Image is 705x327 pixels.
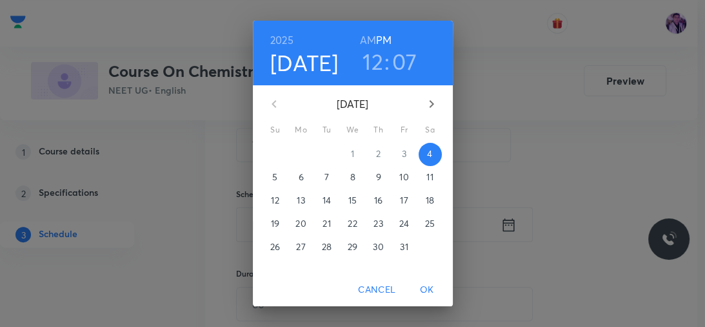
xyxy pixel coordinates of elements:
button: 13 [290,189,313,213]
span: OK [412,282,442,298]
button: 07 [392,48,417,75]
p: 31 [400,240,408,253]
button: 27 [290,236,313,259]
button: 23 [367,213,390,236]
button: [DATE] [270,49,339,76]
button: 11 [419,166,442,189]
p: 10 [399,171,408,184]
span: Tu [315,123,339,136]
button: 21 [315,213,339,236]
p: 8 [350,171,355,184]
span: Th [367,123,390,136]
span: Mo [290,123,313,136]
p: 7 [324,171,329,184]
p: 29 [348,240,357,253]
button: AM [360,31,376,49]
p: 14 [323,194,331,207]
p: 21 [323,217,330,230]
button: PM [376,31,392,49]
p: 28 [322,240,332,253]
p: 25 [425,217,435,230]
button: 2025 [270,31,293,49]
span: Su [264,123,287,136]
button: 4 [419,143,442,166]
p: 20 [295,217,306,230]
p: 30 [373,240,383,253]
p: 11 [426,171,433,184]
p: 16 [374,194,382,207]
p: 13 [297,194,304,207]
button: 20 [290,213,313,236]
p: [DATE] [290,96,416,112]
p: 9 [375,171,381,184]
button: 31 [393,236,416,259]
span: Fr [393,123,416,136]
p: 5 [272,171,277,184]
p: 22 [348,217,357,230]
span: Cancel [358,282,395,298]
button: 6 [290,166,313,189]
button: 12 [264,189,287,213]
button: 9 [367,166,390,189]
p: 19 [271,217,279,230]
button: 25 [419,213,442,236]
button: 18 [419,189,442,213]
button: 19 [264,213,287,236]
button: 22 [341,213,364,236]
button: 28 [315,236,339,259]
button: OK [406,278,448,302]
button: 24 [393,213,416,236]
p: 18 [426,194,434,207]
p: 27 [296,240,305,253]
span: We [341,123,364,136]
button: 10 [393,166,416,189]
button: 30 [367,236,390,259]
p: 23 [373,217,382,230]
button: 7 [315,166,339,189]
button: 5 [264,166,287,189]
p: 4 [427,147,432,160]
button: 17 [393,189,416,213]
button: 16 [367,189,390,213]
p: 26 [270,240,280,253]
span: Sa [419,123,442,136]
button: 26 [264,236,287,259]
button: 15 [341,189,364,213]
button: 12 [362,48,383,75]
button: 8 [341,166,364,189]
p: 17 [400,194,408,207]
p: 24 [399,217,409,230]
p: 15 [348,194,357,207]
h3: : [384,48,390,75]
p: 12 [271,194,279,207]
button: 14 [315,189,339,213]
button: Cancel [353,278,401,302]
button: 29 [341,236,364,259]
p: 6 [298,171,303,184]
